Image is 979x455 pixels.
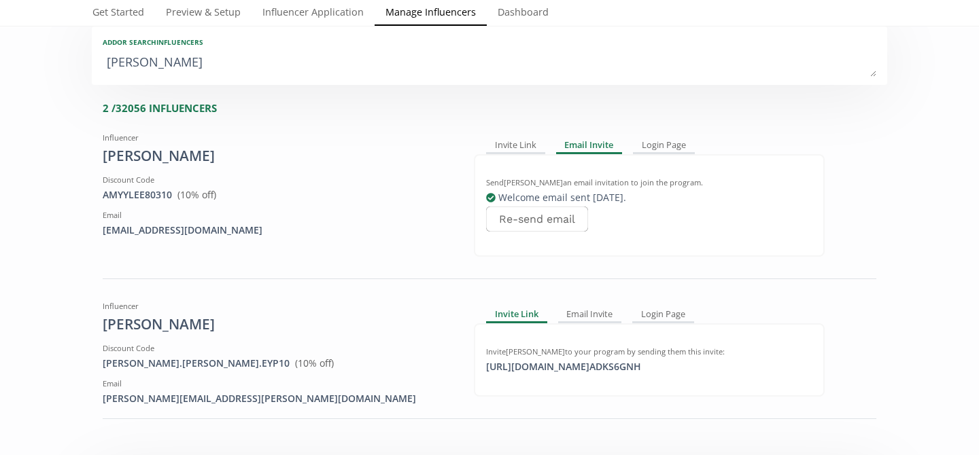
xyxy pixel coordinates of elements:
button: Re-send email [486,206,588,232]
div: Email [103,378,453,389]
div: [EMAIL_ADDRESS][DOMAIN_NAME] [103,223,453,237]
div: Invite Link [486,306,547,323]
span: ( 10 % off) [295,357,334,369]
a: AMYYLEE80310 [103,188,172,201]
div: Influencer [103,301,453,312]
div: [PERSON_NAME][EMAIL_ADDRESS][PERSON_NAME][DOMAIN_NAME] [103,392,453,405]
textarea: [PERSON_NAME] [103,50,876,77]
div: Discount Code [103,175,453,185]
div: Welcome email sent [DATE] . [486,191,812,204]
div: Invite Link [486,138,545,154]
div: [URL][DOMAIN_NAME] ADKS6GNH [478,360,649,374]
div: [PERSON_NAME] [103,146,453,166]
div: [PERSON_NAME] [103,314,453,335]
span: ( 10 % off) [177,188,216,201]
div: Email Invite [558,306,622,323]
div: Influencer [103,132,453,143]
div: Login Page [633,138,695,154]
div: Login Page [632,306,694,323]
div: Discount Code [103,343,453,354]
div: Add or search INFLUENCERS [103,37,876,47]
div: Send [PERSON_NAME] an email invitation to join the program. [486,177,812,188]
div: Email Invite [556,138,623,154]
div: Invite [PERSON_NAME] to your program by sending them this invite: [486,346,812,357]
div: Email [103,210,453,221]
div: 2 / 32056 INFLUENCERS [103,101,887,115]
a: [PERSON_NAME].[PERSON_NAME].EYP10 [103,357,290,369]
